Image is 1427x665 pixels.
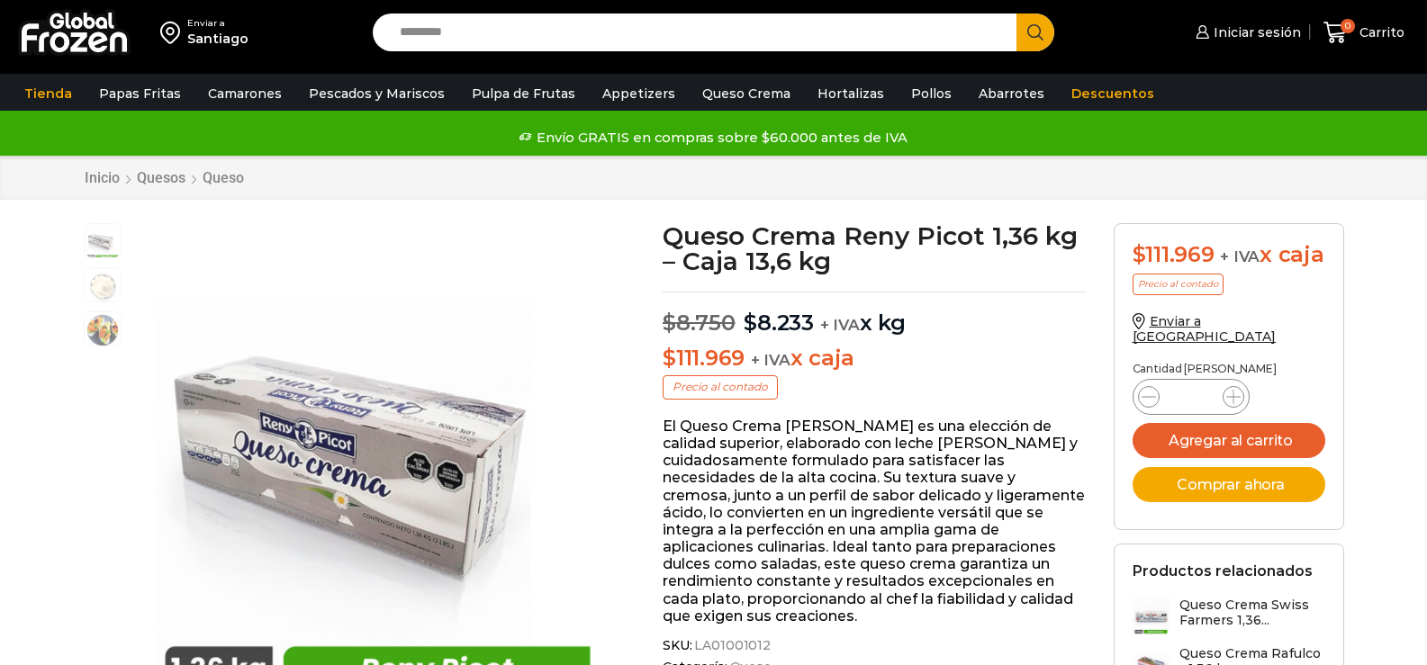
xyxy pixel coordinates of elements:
a: Camarones [199,76,291,111]
span: queso crema 2 [85,268,121,304]
bdi: 8.233 [744,310,814,336]
div: x caja [1133,242,1325,268]
span: 0 [1341,19,1355,33]
a: Iniciar sesión [1191,14,1301,50]
a: Queso Crema Swiss Farmers 1,36... [1133,598,1325,636]
div: Enviar a [187,17,248,30]
p: Precio al contado [1133,274,1224,295]
p: Precio al contado [663,375,778,399]
a: Inicio [84,169,121,186]
span: Carrito [1355,23,1404,41]
a: Quesos [136,169,186,186]
input: Product quantity [1174,384,1208,409]
a: Pescados y Mariscos [300,76,454,111]
img: address-field-icon.svg [160,17,187,48]
button: Agregar al carrito [1133,423,1325,458]
span: LA01001012 [691,638,771,653]
a: Tienda [15,76,81,111]
button: Comprar ahora [1133,467,1325,502]
a: Descuentos [1062,76,1163,111]
a: Queso Crema [693,76,799,111]
a: Appetizers [593,76,684,111]
bdi: 111.969 [663,345,745,371]
a: 0 Carrito [1319,12,1409,54]
h3: Queso Crema Swiss Farmers 1,36... [1179,598,1325,628]
bdi: 8.750 [663,310,736,336]
span: salmon-ahumado-2 [85,312,121,348]
a: Pollos [902,76,961,111]
span: $ [663,345,676,371]
a: Abarrotes [970,76,1053,111]
p: x kg [663,292,1087,337]
span: SKU: [663,638,1087,653]
a: Papas Fritas [90,76,190,111]
p: Cantidad [PERSON_NAME] [1133,363,1325,375]
h2: Productos relacionados [1133,562,1313,580]
span: + IVA [820,316,860,334]
div: Santiago [187,30,248,48]
span: + IVA [1220,247,1260,265]
a: Pulpa de Frutas [463,76,584,111]
span: $ [663,310,676,336]
h1: Queso Crema Reny Picot 1,36 kg – Caja 13,6 kg [663,223,1087,274]
span: $ [744,310,757,336]
span: reny-picot [85,224,121,260]
bdi: 111.969 [1133,241,1215,267]
nav: Breadcrumb [84,169,245,186]
a: Hortalizas [808,76,893,111]
a: Queso [202,169,245,186]
a: Enviar a [GEOGRAPHIC_DATA] [1133,313,1277,345]
button: Search button [1016,13,1054,51]
span: + IVA [751,351,790,369]
p: x caja [663,346,1087,372]
span: $ [1133,241,1146,267]
span: Iniciar sesión [1209,23,1301,41]
p: El Queso Crema [PERSON_NAME] es una elección de calidad superior, elaborado con leche [PERSON_NAM... [663,418,1087,625]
